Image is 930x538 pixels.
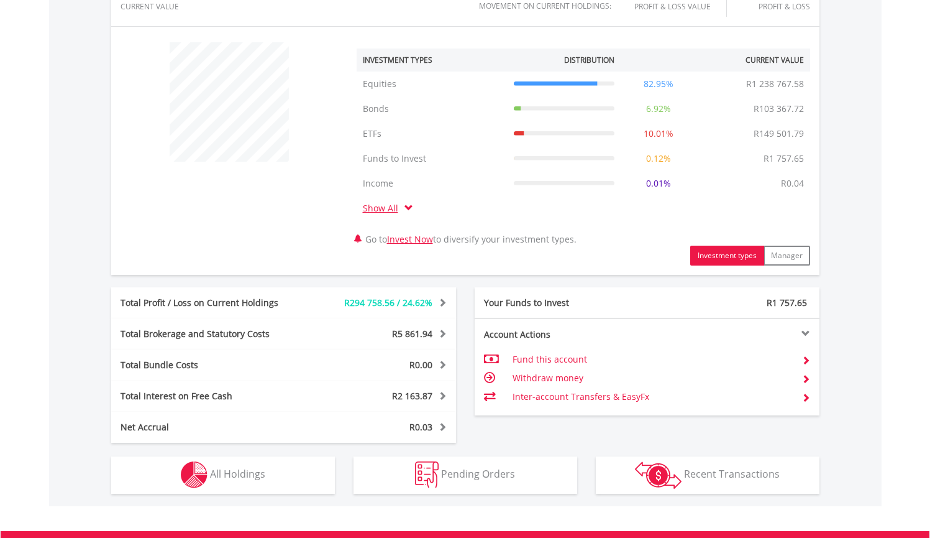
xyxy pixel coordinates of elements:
span: All Holdings [210,467,265,481]
td: R1 238 767.58 [740,72,810,96]
div: Distribution [564,55,614,65]
td: 0.12% [621,146,696,171]
button: Manager [764,246,810,266]
td: 82.95% [621,72,696,96]
div: Total Interest on Free Cash [111,390,312,402]
span: R5 861.94 [392,328,432,340]
td: 10.01% [621,121,696,146]
button: Pending Orders [353,457,577,494]
td: R0.04 [775,171,810,196]
th: Investment Types [357,49,508,72]
td: R103 367.72 [747,96,810,121]
div: Total Bundle Costs [111,359,312,371]
td: 0.01% [621,171,696,196]
div: CURRENT VALUE [121,2,227,11]
div: Profit & Loss Value [618,2,726,11]
button: Recent Transactions [596,457,819,494]
a: Show All [363,202,404,214]
th: Current Value [696,49,810,72]
td: Funds to Invest [357,146,508,171]
td: ETFs [357,121,508,146]
span: R0.03 [409,421,432,433]
span: Pending Orders [441,467,515,481]
div: Movement on Current Holdings: [479,2,611,10]
td: R149 501.79 [747,121,810,146]
td: Bonds [357,96,508,121]
div: Total Brokerage and Statutory Costs [111,328,312,340]
div: Account Actions [475,328,647,341]
span: R0.00 [409,359,432,371]
span: R294 758.56 / 24.62% [344,297,432,308]
td: 6.92% [621,96,696,121]
span: R2 163.87 [392,390,432,402]
td: R1 757.65 [757,146,810,171]
span: R1 757.65 [767,297,807,308]
img: holdings-wht.png [181,461,207,488]
a: Invest Now [387,233,433,245]
div: Your Funds to Invest [475,297,647,309]
td: Inter-account Transfers & EasyFx [513,387,791,406]
button: All Holdings [111,457,335,494]
img: pending_instructions-wht.png [415,461,439,488]
td: Fund this account [513,350,791,369]
span: Recent Transactions [684,467,780,481]
td: Equities [357,72,508,96]
div: Net Accrual [111,421,312,434]
div: Profit & Loss [742,2,810,11]
img: transactions-zar-wht.png [635,461,682,489]
td: Income [357,171,508,196]
div: Total Profit / Loss on Current Holdings [111,297,312,309]
button: Investment types [690,246,764,266]
td: Withdraw money [513,369,791,387]
div: Go to to diversify your investment types. [347,36,819,266]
